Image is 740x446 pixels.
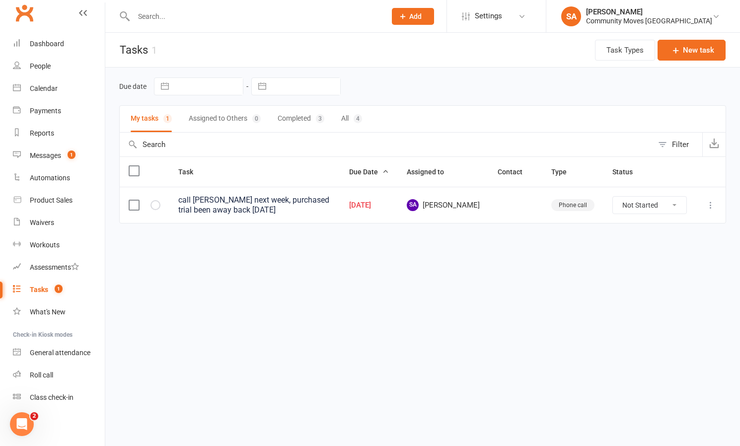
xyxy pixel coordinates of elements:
button: All4 [341,106,362,132]
a: Reports [13,122,105,145]
a: Roll call [13,364,105,386]
div: Tasks [30,286,48,294]
span: Due Date [349,168,389,176]
span: Type [551,168,578,176]
a: People [13,55,105,77]
a: Clubworx [12,0,37,25]
div: Class check-in [30,393,74,401]
div: Workouts [30,241,60,249]
span: 1 [68,150,75,159]
a: Tasks 1 [13,279,105,301]
div: Assessments [30,263,79,271]
div: Waivers [30,219,54,226]
button: Assigned to [407,166,455,178]
a: Product Sales [13,189,105,212]
span: SA [407,199,419,211]
span: Task [178,168,204,176]
div: Roll call [30,371,53,379]
button: Task [178,166,204,178]
span: 2 [30,412,38,420]
a: General attendance kiosk mode [13,342,105,364]
div: Reports [30,129,54,137]
button: Due Date [349,166,389,178]
button: Task Types [595,40,655,61]
span: Settings [475,5,502,27]
div: [PERSON_NAME] [586,7,712,16]
input: Search... [131,9,379,23]
a: Automations [13,167,105,189]
div: Community Moves [GEOGRAPHIC_DATA] [586,16,712,25]
button: New task [658,40,726,61]
div: What's New [30,308,66,316]
button: My tasks1 [131,106,172,132]
div: Automations [30,174,70,182]
div: 3 [316,114,324,123]
div: 0 [252,114,261,123]
span: Contact [498,168,533,176]
a: Messages 1 [13,145,105,167]
a: What's New [13,301,105,323]
div: Messages [30,151,61,159]
a: Waivers [13,212,105,234]
button: Completed3 [278,106,324,132]
div: Calendar [30,84,58,92]
input: Search [120,133,653,156]
a: Payments [13,100,105,122]
button: Filter [653,133,702,156]
button: Contact [498,166,533,178]
button: Type [551,166,578,178]
a: Calendar [13,77,105,100]
div: Dashboard [30,40,64,48]
button: Add [392,8,434,25]
div: Filter [672,139,689,150]
label: Due date [119,82,147,90]
span: [PERSON_NAME] [407,199,480,211]
div: [DATE] [349,201,389,210]
div: SA [561,6,581,26]
div: General attendance [30,349,90,357]
div: People [30,62,51,70]
div: 1 [163,114,172,123]
a: Class kiosk mode [13,386,105,409]
button: Status [612,166,644,178]
a: Dashboard [13,33,105,55]
div: call [PERSON_NAME] next week, purchased trial been away back [DATE] [178,195,331,215]
a: Workouts [13,234,105,256]
a: Assessments [13,256,105,279]
div: Payments [30,107,61,115]
span: 1 [55,285,63,293]
span: Status [612,168,644,176]
div: 4 [354,114,362,123]
span: Add [409,12,422,20]
div: Product Sales [30,196,73,204]
iframe: Intercom live chat [10,412,34,436]
span: Assigned to [407,168,455,176]
button: Assigned to Others0 [189,106,261,132]
div: Phone call [551,199,594,211]
div: 1 [151,44,157,56]
h1: Tasks [105,33,157,67]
